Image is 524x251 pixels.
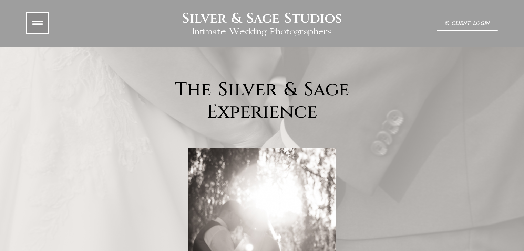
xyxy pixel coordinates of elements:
[192,27,332,37] h2: Intimate Wedding Photographers
[182,10,342,27] h2: Silver & Sage Studios
[451,21,490,26] span: Client Login
[16,78,508,123] h2: The Silver & Sage Experience
[437,17,498,31] a: Client Login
